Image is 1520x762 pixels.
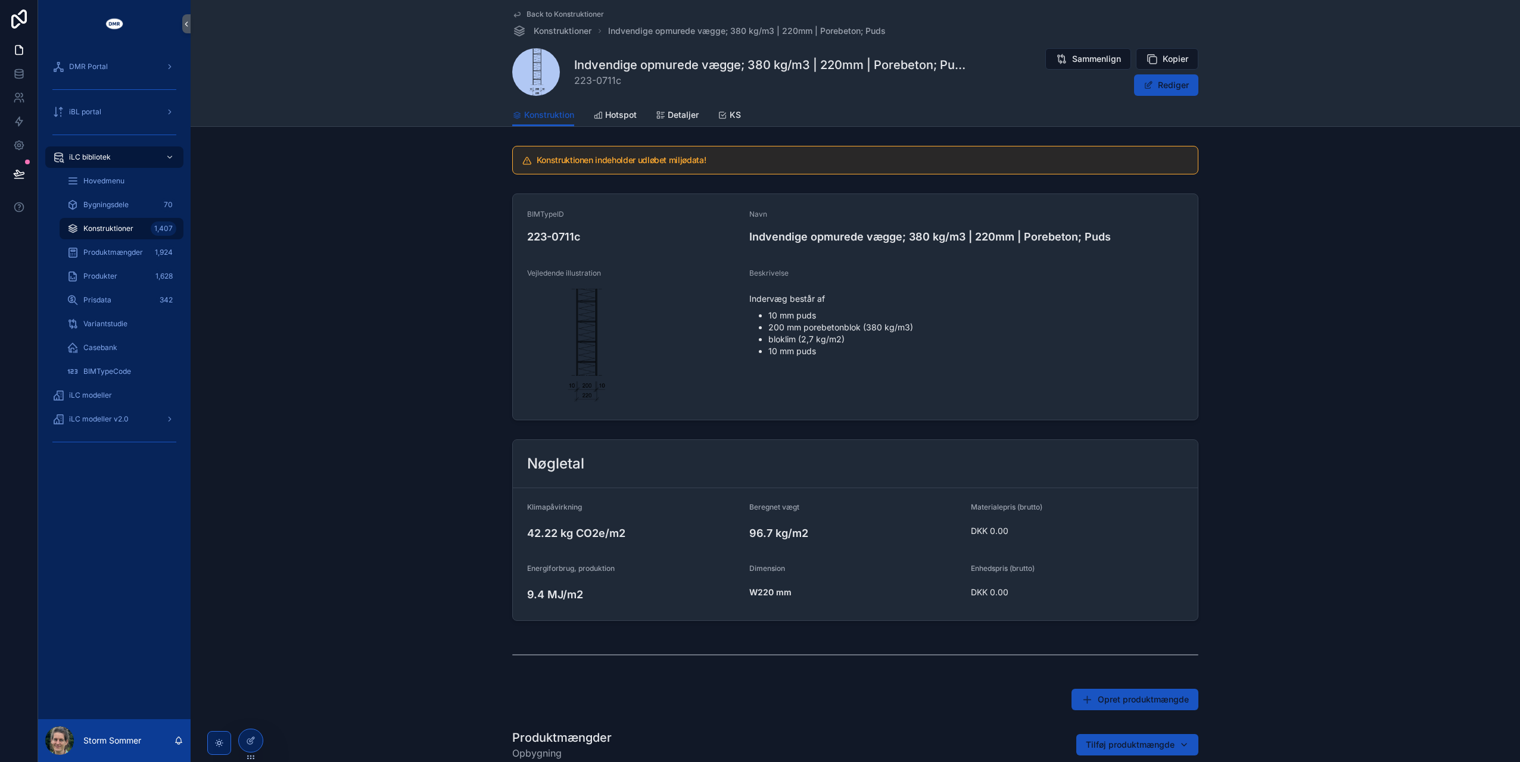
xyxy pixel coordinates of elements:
[83,295,111,305] span: Prisdata
[527,229,740,245] h4: 223-0711c
[38,48,191,467] div: scrollable content
[512,10,604,19] a: Back to Konstruktioner
[83,271,117,281] span: Produkter
[83,319,127,329] span: Variantstudie
[83,224,133,233] span: Konstruktioner
[749,210,767,219] span: Navn
[524,109,574,121] span: Konstruktion
[768,333,1183,345] li: bloklim (2,7 kg/m2)
[749,564,785,573] span: Dimension
[60,242,183,263] a: Produktmængder1,924
[60,194,183,216] a: Bygningsdele70
[730,109,741,121] span: KS
[1045,48,1131,70] button: Sammenlign
[718,104,741,128] a: KS
[605,109,637,121] span: Hotspot
[512,746,612,760] span: Opbygning
[1163,53,1188,65] span: Kopier
[1072,53,1121,65] span: Sammenlign
[69,391,112,400] span: iLC modeller
[1076,734,1198,755] button: Tilføj produktmængde
[60,313,183,335] a: Variantstudie
[69,152,111,162] span: iLC bibliotek
[60,289,183,311] a: Prisdata342
[971,502,1042,511] span: Materialepris (brutto)
[69,107,101,117] span: iBL portal
[105,14,124,33] img: App logo
[527,525,740,541] h4: 42.22 kg CO2e/m2
[527,10,604,19] span: Back to Konstruktioner
[45,146,183,168] a: iLC bibliotek
[69,414,129,424] span: iLC modeller v2.0
[60,170,183,192] a: Hovedmenu
[1086,739,1175,751] span: Tilføj produktmængde
[1136,48,1198,70] button: Kopier
[160,198,176,212] div: 70
[151,221,176,236] div: 1,407
[69,62,108,71] span: DMR Portal
[749,525,962,541] h4: 96.7 kg/m2
[749,229,1183,245] h4: Indvendige opmurede vægge; 380 kg/m3 | 220mm | Porebeton; Puds
[527,268,601,278] span: Vejledende illustration
[1098,694,1189,705] span: Opret produktmængde
[593,104,637,128] a: Hotspot
[768,310,1183,321] li: 10 mm puds
[527,564,615,573] span: Energiforbrug, produktion
[156,293,176,307] div: 342
[749,292,1183,305] p: Indervæg består af
[749,502,799,511] span: Beregnet vægt
[527,454,584,473] h2: Nøgletal
[1134,74,1198,96] button: Rediger
[971,586,1128,598] span: DKK 0.00
[608,25,886,37] a: Indvendige opmurede vægge; 380 kg/m3 | 220mm | Porebeton; Puds
[768,321,1183,333] li: 200 mm porebetonblok (380 kg/m3)
[1072,689,1198,710] button: Opret produktmængde
[83,248,143,257] span: Produktmængder
[83,735,141,747] p: Storm Sommer
[60,218,183,239] a: Konstruktioner1,407
[574,73,967,88] span: 223-0711c
[512,104,574,127] a: Konstruktion
[60,266,183,287] a: Produkter1,628
[83,343,117,352] span: Casebank
[971,564,1035,573] span: Enhedspris (brutto)
[527,502,582,511] span: Klimapåvirkning
[527,288,641,402] img: f621da70-e794-40d8-b886-5a227dbbd231.png
[152,269,176,283] div: 1,628
[527,210,564,219] span: BIMTypeID
[749,268,789,278] span: Beskrivelse
[749,587,792,597] strong: W220 mm
[512,24,591,38] a: Konstruktioner
[971,525,1128,537] span: DKK 0.00
[60,361,183,382] a: BIMTypeCode
[768,345,1183,357] li: 10 mm puds
[527,586,740,602] h4: 9.4 MJ/m2
[45,408,183,430] a: iLC modeller v2.0
[60,337,183,358] a: Casebank
[512,729,612,746] h1: Produktmængder
[45,385,183,406] a: iLC modeller
[83,367,131,376] span: BIMTypeCode
[151,245,176,260] div: 1,924
[537,156,1188,164] h5: Konstruktionen indeholder udløbet miljødata!
[83,176,124,186] span: Hovedmenu
[574,57,967,73] h1: Indvendige opmurede vægge; 380 kg/m3 | 220mm | Porebeton; Puds
[668,109,699,121] span: Detaljer
[656,104,699,128] a: Detaljer
[83,200,129,210] span: Bygningsdele
[45,56,183,77] a: DMR Portal
[45,101,183,123] a: iBL portal
[534,25,591,37] span: Konstruktioner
